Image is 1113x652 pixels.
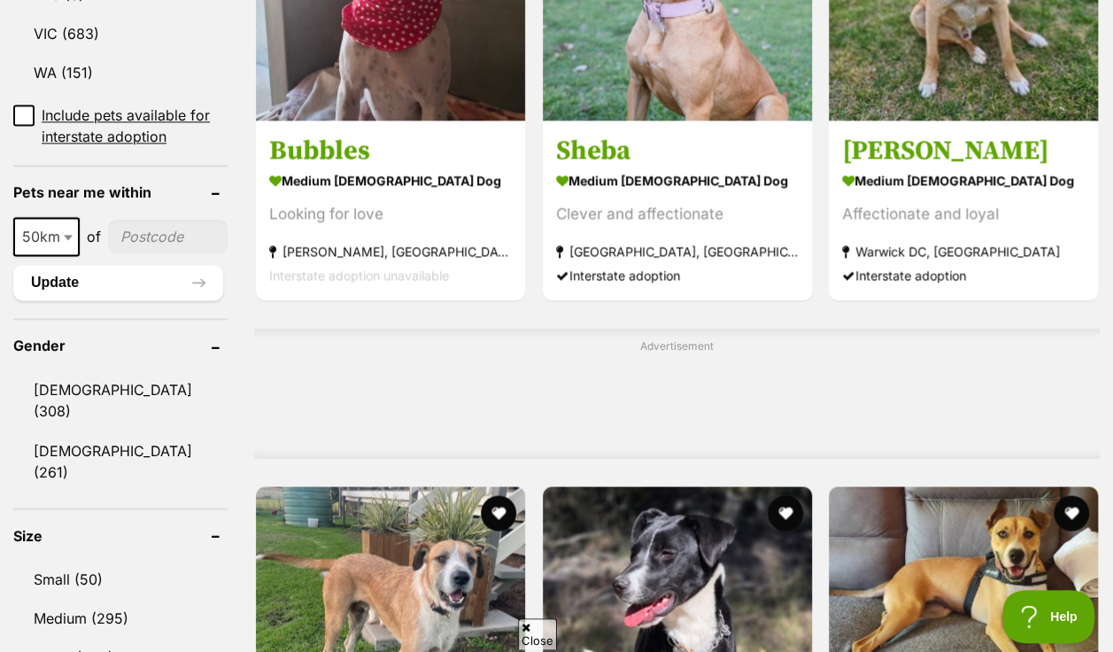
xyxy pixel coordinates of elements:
h3: Bubbles [269,134,512,167]
strong: Warwick DC, [GEOGRAPHIC_DATA] [842,239,1085,263]
div: Advertisement [254,329,1100,458]
strong: [GEOGRAPHIC_DATA], [GEOGRAPHIC_DATA] [556,239,799,263]
h3: Sheba [556,134,799,167]
a: Bubbles medium [DEMOGRAPHIC_DATA] Dog Looking for love [PERSON_NAME], [GEOGRAPHIC_DATA] Interstat... [256,120,525,300]
strong: medium [DEMOGRAPHIC_DATA] Dog [556,167,799,193]
a: Small (50) [13,560,228,597]
button: favourite [482,495,517,531]
a: Medium (295) [13,599,228,636]
strong: medium [DEMOGRAPHIC_DATA] Dog [842,167,1085,193]
span: Interstate adoption unavailable [269,268,449,283]
span: 50km [13,217,80,256]
button: favourite [1054,495,1089,531]
button: favourite [768,495,803,531]
span: Include pets available for interstate adoption [42,105,228,147]
a: Include pets available for interstate adoption [13,105,228,147]
div: Clever and affectionate [556,202,799,226]
strong: [PERSON_NAME], [GEOGRAPHIC_DATA] [269,239,512,263]
div: Interstate adoption [842,263,1085,287]
a: [DEMOGRAPHIC_DATA] (308) [13,371,228,430]
button: Update [13,265,223,300]
a: WA (151) [13,54,228,91]
span: of [87,226,101,247]
div: Interstate adoption [556,263,799,287]
a: [DEMOGRAPHIC_DATA] (261) [13,431,228,490]
a: VIC (683) [13,15,228,52]
strong: medium [DEMOGRAPHIC_DATA] Dog [269,167,512,193]
span: 50km [15,224,78,249]
header: Pets near me within [13,184,228,200]
a: [PERSON_NAME] medium [DEMOGRAPHIC_DATA] Dog Affectionate and loyal Warwick DC, [GEOGRAPHIC_DATA] ... [829,120,1098,300]
div: Looking for love [269,202,512,226]
header: Size [13,527,228,543]
header: Gender [13,338,228,353]
a: Sheba medium [DEMOGRAPHIC_DATA] Dog Clever and affectionate [GEOGRAPHIC_DATA], [GEOGRAPHIC_DATA] ... [543,120,812,300]
div: Affectionate and loyal [842,202,1085,226]
span: Close [518,618,557,649]
iframe: Help Scout Beacon - Open [1002,590,1095,643]
h3: [PERSON_NAME] [842,134,1085,167]
input: postcode [108,220,228,253]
